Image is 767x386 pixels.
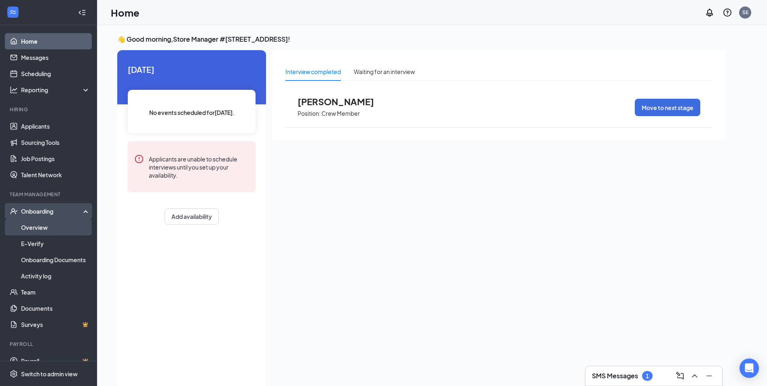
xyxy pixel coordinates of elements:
[134,154,144,164] svg: Error
[321,110,360,117] p: Crew Member
[21,86,91,94] div: Reporting
[117,35,725,44] h3: 👋 Good morning, Store Manager #[STREET_ADDRESS] !
[10,191,89,198] div: Team Management
[21,370,78,378] div: Switch to admin view
[675,371,685,381] svg: ComposeMessage
[21,134,90,151] a: Sourcing Tools
[21,66,90,82] a: Scheduling
[21,219,90,235] a: Overview
[21,151,90,167] a: Job Postings
[10,341,89,348] div: Payroll
[128,63,256,76] span: [DATE]
[635,99,700,116] button: Move to next stage
[740,358,759,378] div: Open Intercom Messenger
[78,8,86,17] svg: Collapse
[149,108,235,117] span: No events scheduled for [DATE] .
[9,8,17,16] svg: WorkstreamLogo
[354,67,415,76] div: Waiting for an interview
[674,369,687,382] button: ComposeMessage
[592,371,638,380] h3: SMS Messages
[742,9,748,16] div: SE
[21,207,83,215] div: Onboarding
[688,369,701,382] button: ChevronUp
[165,208,219,225] button: Add availability
[21,353,90,369] a: PayrollCrown
[646,373,649,380] div: 1
[21,235,90,252] a: E-Verify
[21,33,90,49] a: Home
[21,300,90,316] a: Documents
[21,284,90,300] a: Team
[10,106,89,113] div: Hiring
[705,8,714,17] svg: Notifications
[298,96,387,107] span: [PERSON_NAME]
[703,369,716,382] button: Minimize
[21,252,90,268] a: Onboarding Documents
[690,371,699,381] svg: ChevronUp
[21,167,90,183] a: Talent Network
[21,49,90,66] a: Messages
[111,6,139,19] h1: Home
[285,67,341,76] div: Interview completed
[10,86,18,94] svg: Analysis
[298,110,321,117] p: Position:
[723,8,732,17] svg: QuestionInfo
[10,370,18,378] svg: Settings
[21,118,90,134] a: Applicants
[10,207,18,215] svg: UserCheck
[21,316,90,333] a: SurveysCrown
[21,268,90,284] a: Activity log
[704,371,714,381] svg: Minimize
[149,154,249,179] div: Applicants are unable to schedule interviews until you set up your availability.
